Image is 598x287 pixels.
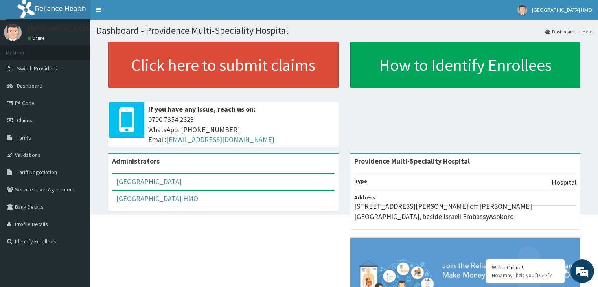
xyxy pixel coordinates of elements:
p: [STREET_ADDRESS][PERSON_NAME] off [PERSON_NAME][GEOGRAPHIC_DATA], beside Israeli EmbassyAsokoro [354,201,577,221]
div: We're Online! [492,264,559,271]
span: Tariffs [17,134,31,141]
p: How may I help you today? [492,272,559,279]
h1: Dashboard - Providence Multi-Speciality Hospital [96,26,592,36]
p: Hospital [552,177,576,188]
b: Address [354,194,375,201]
a: Online [28,35,46,41]
a: [GEOGRAPHIC_DATA] [116,177,182,186]
b: Type [354,178,367,185]
span: Switch Providers [17,65,57,72]
span: 0700 7354 2623 WhatsApp: [PHONE_NUMBER] Email: [148,114,335,145]
p: [GEOGRAPHIC_DATA] HMO [28,26,108,33]
a: [GEOGRAPHIC_DATA] HMO [116,194,198,203]
strong: Providence Multi-Speciality Hospital [354,156,470,166]
a: [EMAIL_ADDRESS][DOMAIN_NAME] [166,135,274,144]
span: Dashboard [17,82,42,89]
span: [GEOGRAPHIC_DATA] HMO [532,6,592,13]
a: Click here to submit claims [108,42,339,88]
a: Dashboard [545,28,574,35]
img: User Image [517,5,527,15]
img: User Image [4,24,22,41]
b: If you have any issue, reach us on: [148,105,256,114]
li: Here [575,28,592,35]
span: Claims [17,117,32,124]
b: Administrators [112,156,160,166]
span: Tariff Negotiation [17,169,57,176]
a: How to Identify Enrollees [350,42,581,88]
